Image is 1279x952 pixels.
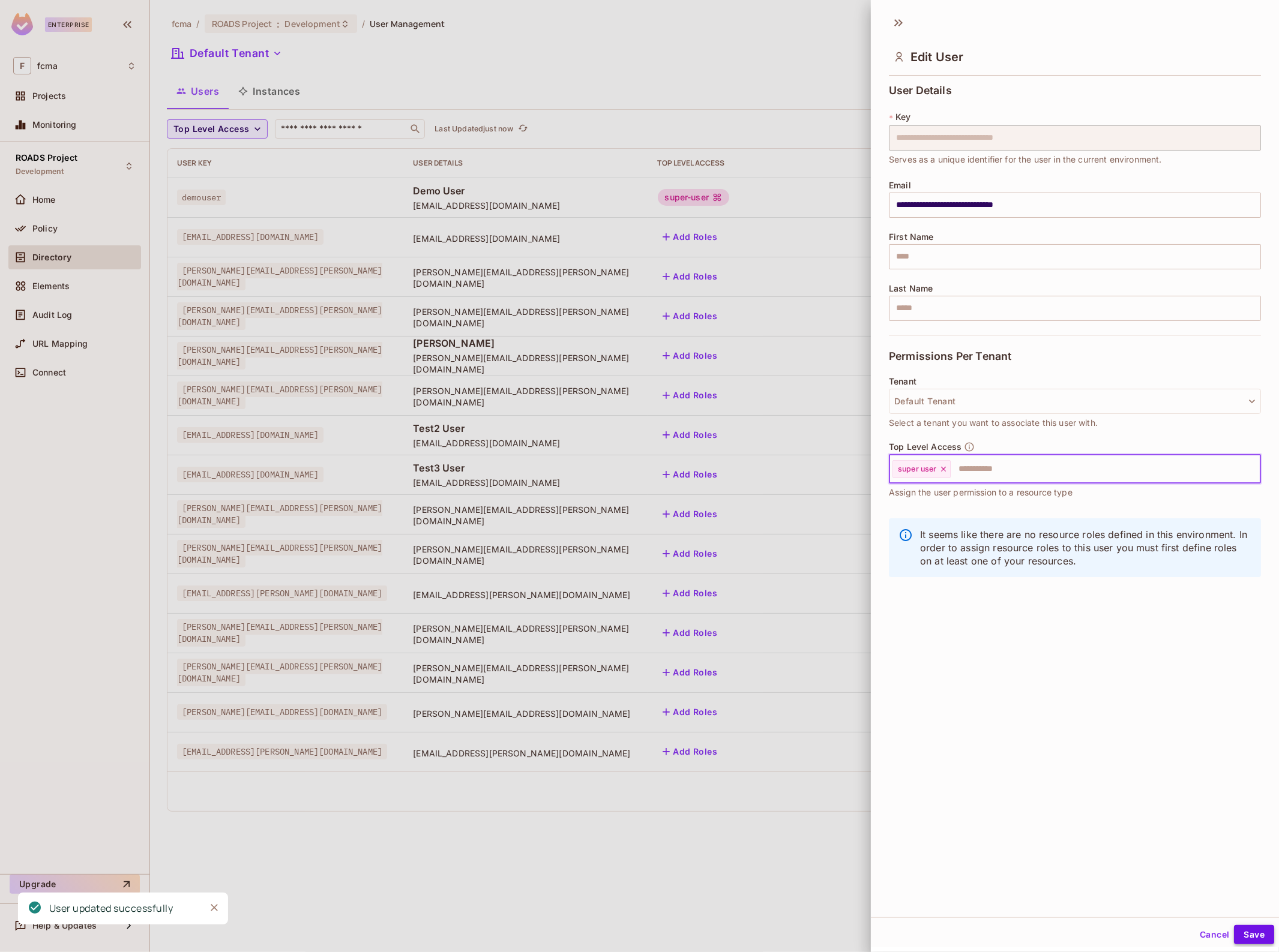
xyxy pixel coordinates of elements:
[889,416,1098,430] span: Select a tenant you want to associate this user with.
[920,528,1251,567] p: It seems like there are no resource roles defined in this environment. In order to assign resourc...
[1254,467,1257,470] button: Open
[889,153,1162,166] span: Serves as a unique identifier for the user in the current environment.
[1195,925,1234,944] button: Cancel
[889,486,1073,499] span: Assign the user permission to a resource type
[889,442,962,452] span: Top Level Access
[205,899,223,917] button: Close
[1234,925,1274,944] button: Save
[892,460,951,478] div: super user
[889,232,934,242] span: First Name
[889,350,1011,362] span: Permissions Per Tenant
[49,901,173,916] div: User updated successfully
[898,464,937,474] span: super user
[910,50,963,64] span: Edit User
[889,284,933,293] span: Last Name
[889,377,916,386] span: Tenant
[889,389,1261,414] button: Default Tenant
[889,181,911,190] span: Email
[889,85,952,97] span: User Details
[895,112,910,122] span: Key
